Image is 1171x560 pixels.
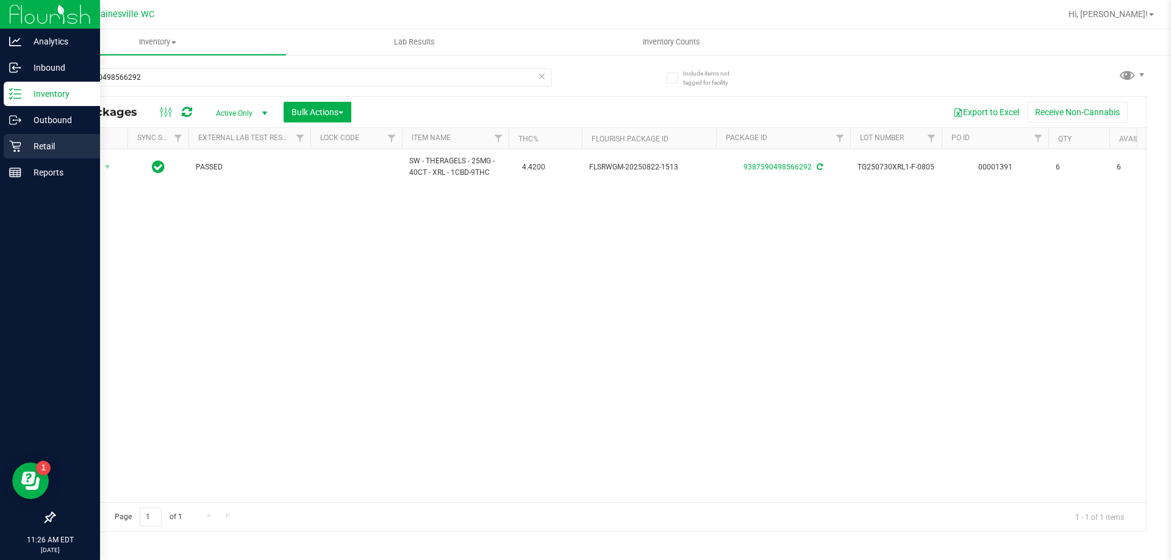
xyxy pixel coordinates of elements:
[320,133,359,142] a: Lock Code
[21,139,95,154] p: Retail
[63,105,149,119] span: All Packages
[9,35,21,48] inline-svg: Analytics
[858,161,934,173] span: TG250730XRL1-F-0805
[1065,508,1134,526] span: 1 - 1 of 1 items
[9,140,21,152] inline-svg: Retail
[290,128,310,149] a: Filter
[1117,161,1163,173] span: 6
[1056,161,1102,173] span: 6
[978,163,1012,171] a: 00001391
[12,463,49,499] iframe: Resource center
[860,133,904,142] a: Lot Number
[626,37,717,48] span: Inventory Counts
[21,87,95,101] p: Inventory
[1028,128,1048,149] a: Filter
[412,133,451,142] a: Item Name
[5,545,95,555] p: [DATE]
[409,155,501,179] span: SW - THERAGELS - 25MG - 40CT - XRL - 1CBD-9THC
[198,133,294,142] a: External Lab Test Result
[830,128,850,149] a: Filter
[21,113,95,127] p: Outbound
[945,102,1027,122] button: Export to Excel
[1119,135,1156,143] a: Available
[95,9,154,19] span: Gainesville WC
[951,133,970,142] a: PO ID
[518,135,539,143] a: THC%
[152,158,165,175] span: In Sync
[196,161,303,173] span: PASSED
[137,133,184,142] a: Sync Status
[592,135,668,143] a: Flourish Package ID
[21,60,95,75] p: Inbound
[21,34,95,49] p: Analytics
[516,158,551,176] span: 4.4200
[36,461,51,475] iframe: Resource center unread badge
[100,158,115,175] span: select
[5,534,95,545] p: 11:26 AM EDT
[21,165,95,180] p: Reports
[537,68,546,84] span: Clear
[589,161,709,173] span: FLSRWGM-20250822-1513
[382,128,402,149] a: Filter
[743,163,812,171] a: 9387590498566292
[29,29,286,55] a: Inventory
[284,102,351,122] button: Bulk Actions
[378,37,451,48] span: Lab Results
[1069,9,1148,19] span: Hi, [PERSON_NAME]!
[543,29,800,55] a: Inventory Counts
[1027,102,1128,122] button: Receive Non-Cannabis
[9,62,21,74] inline-svg: Inbound
[292,107,343,117] span: Bulk Actions
[726,133,767,142] a: Package ID
[9,88,21,100] inline-svg: Inventory
[29,37,286,48] span: Inventory
[286,29,543,55] a: Lab Results
[54,68,552,87] input: Search Package ID, Item Name, SKU, Lot or Part Number...
[922,128,942,149] a: Filter
[815,163,823,171] span: Sync from Compliance System
[168,128,188,149] a: Filter
[9,114,21,126] inline-svg: Outbound
[140,508,162,526] input: 1
[104,508,192,526] span: Page of 1
[683,69,744,87] span: Include items not tagged for facility
[9,166,21,179] inline-svg: Reports
[489,128,509,149] a: Filter
[1058,135,1072,143] a: Qty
